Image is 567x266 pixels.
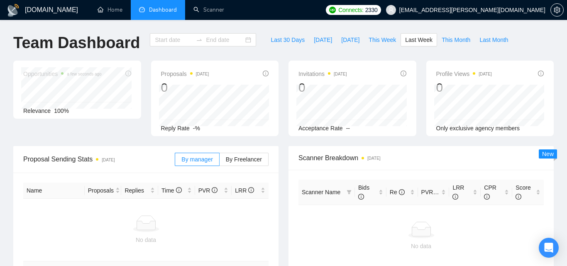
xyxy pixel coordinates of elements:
time: [DATE] [102,158,115,162]
span: Dashboard [149,6,177,13]
input: End date [206,35,244,44]
span: Invitations [298,69,347,79]
span: info-circle [452,194,458,200]
button: Last Month [475,33,513,46]
a: searchScanner [193,6,224,13]
div: Open Intercom Messenger [539,238,559,258]
img: upwork-logo.png [329,7,336,13]
span: info-circle [484,194,490,200]
span: Replies [125,186,149,195]
span: to [196,37,203,43]
time: [DATE] [334,72,347,76]
span: New [542,151,554,157]
span: setting [551,7,563,13]
span: By manager [181,156,213,163]
span: -% [193,125,200,132]
span: dashboard [139,7,145,12]
div: 0 [298,80,347,95]
time: [DATE] [479,72,491,76]
span: info-circle [358,194,364,200]
th: Name [23,183,85,199]
span: This Month [442,35,470,44]
span: Time [161,187,181,194]
time: [DATE] [196,72,209,76]
span: CPR [484,184,496,200]
span: -- [346,125,350,132]
span: Acceptance Rate [298,125,343,132]
button: Last 30 Days [266,33,309,46]
span: Scanner Breakdown [298,153,544,163]
span: Connects: [338,5,363,15]
th: Proposals [85,183,122,199]
span: filter [345,186,353,198]
span: Relevance [23,107,51,114]
button: This Week [364,33,401,46]
span: Bids [358,184,369,200]
button: [DATE] [309,33,337,46]
button: Last Week [401,33,437,46]
span: LRR [452,184,464,200]
time: [DATE] [367,156,380,161]
span: info-circle [399,189,405,195]
span: Last Week [405,35,433,44]
span: info-circle [176,187,182,193]
span: user [388,7,394,13]
div: 0 [161,80,209,95]
div: No data [302,242,540,251]
h1: Team Dashboard [13,33,140,53]
button: This Month [437,33,475,46]
th: Replies [121,183,158,199]
span: Profile Views [436,69,492,79]
span: info-circle [248,187,254,193]
span: Re [390,189,405,195]
button: setting [550,3,564,17]
span: Last Month [479,35,508,44]
span: Score [516,184,531,200]
span: Proposals [88,186,114,195]
span: 100% [54,107,69,114]
button: [DATE] [337,33,364,46]
span: This Week [369,35,396,44]
span: PVR [421,189,441,195]
img: logo [7,4,20,17]
span: swap-right [196,37,203,43]
span: info-circle [263,71,269,76]
span: [DATE] [341,35,359,44]
span: Only exclusive agency members [436,125,520,132]
span: info-circle [516,194,521,200]
a: setting [550,7,564,13]
div: 0 [436,80,492,95]
span: Scanner Name [302,189,340,195]
span: filter [347,190,352,195]
span: info-circle [401,71,406,76]
span: PVR [198,187,218,194]
a: homeHome [98,6,122,13]
span: Last 30 Days [271,35,305,44]
span: LRR [235,187,254,194]
span: Reply Rate [161,125,190,132]
span: [DATE] [314,35,332,44]
span: Proposal Sending Stats [23,154,175,164]
span: 2330 [365,5,378,15]
div: No data [27,235,265,244]
span: By Freelancer [226,156,262,163]
span: info-circle [212,187,218,193]
span: info-circle [538,71,544,76]
input: Start date [155,35,193,44]
span: Proposals [161,69,209,79]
